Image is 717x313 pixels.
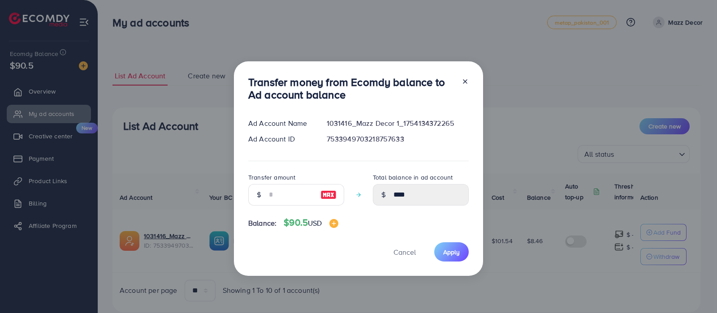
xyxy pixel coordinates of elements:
label: Total balance in ad account [373,173,453,182]
span: USD [308,218,322,228]
div: 1031416_Mazz Decor 1_1754134372265 [320,118,476,129]
div: 7533949703218757633 [320,134,476,144]
button: Cancel [382,242,427,262]
h4: $90.5 [284,217,338,228]
span: Balance: [248,218,276,228]
img: image [320,189,337,200]
div: Ad Account ID [241,134,320,144]
img: image [329,219,338,228]
iframe: Chat [679,273,710,306]
button: Apply [434,242,469,262]
label: Transfer amount [248,173,295,182]
span: Apply [443,248,460,257]
div: Ad Account Name [241,118,320,129]
h3: Transfer money from Ecomdy balance to Ad account balance [248,76,454,102]
span: Cancel [393,247,416,257]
